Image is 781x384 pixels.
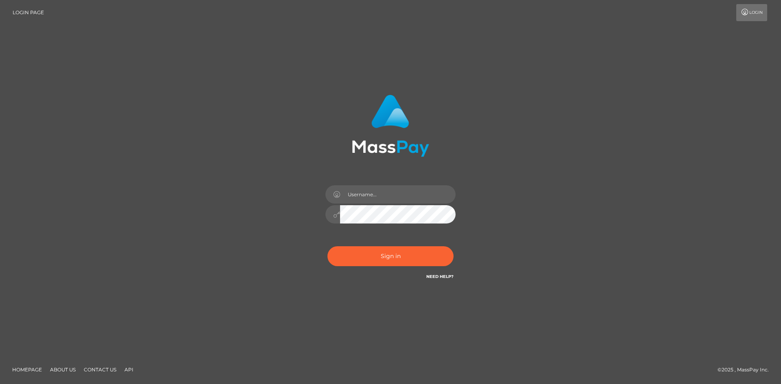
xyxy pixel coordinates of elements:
div: © 2025 , MassPay Inc. [718,365,775,374]
input: Username... [340,185,456,204]
a: About Us [47,363,79,376]
a: Homepage [9,363,45,376]
a: Need Help? [426,274,454,279]
button: Sign in [327,246,454,266]
a: API [121,363,137,376]
a: Contact Us [81,363,120,376]
a: Login [736,4,767,21]
a: Login Page [13,4,44,21]
img: MassPay Login [352,95,429,157]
